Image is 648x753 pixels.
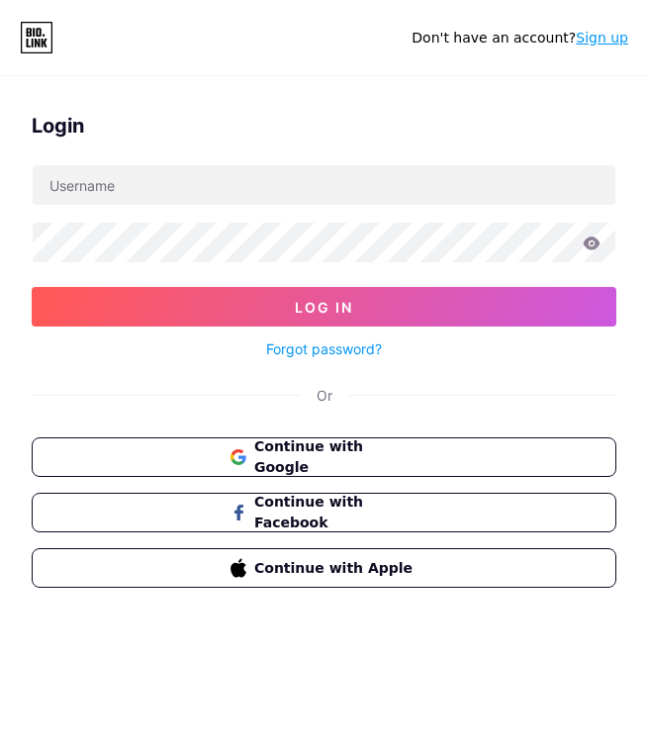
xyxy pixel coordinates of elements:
div: Don't have an account? [412,28,628,48]
button: Log In [32,287,616,327]
span: Continue with Facebook [254,492,417,533]
span: Log In [295,299,353,316]
div: Or [317,385,332,406]
div: Login [32,111,616,141]
a: Forgot password? [266,338,382,359]
button: Continue with Facebook [32,493,616,532]
a: Sign up [576,30,628,46]
button: Continue with Google [32,437,616,477]
span: Continue with Google [254,436,417,478]
button: Continue with Apple [32,548,616,588]
input: Username [33,165,615,205]
span: Continue with Apple [254,558,417,579]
